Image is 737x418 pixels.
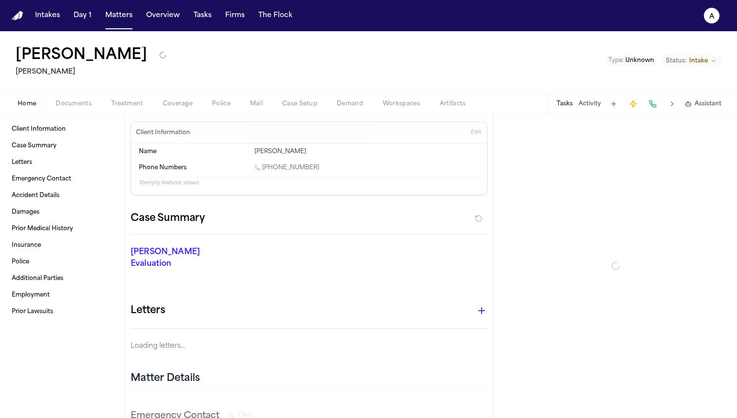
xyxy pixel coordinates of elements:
[163,100,193,108] span: Coverage
[16,66,167,78] h2: [PERSON_NAME]
[8,287,116,303] a: Employment
[666,57,686,65] span: Status:
[16,47,147,64] h1: [PERSON_NAME]
[139,148,249,156] dt: Name
[221,7,249,24] button: Firms
[142,7,184,24] button: Overview
[16,47,147,64] button: Edit matter name
[12,225,73,233] span: Prior Medical History
[337,100,363,108] span: Demand
[709,13,715,20] text: a
[605,56,657,65] button: Edit Type: Unknown
[12,125,66,133] span: Client Information
[695,100,721,108] span: Assistant
[12,142,57,150] span: Case Summary
[579,100,601,108] button: Activity
[8,221,116,237] a: Prior Medical History
[56,100,92,108] span: Documents
[12,11,23,20] img: Finch Logo
[12,11,23,20] a: Home
[607,97,621,111] button: Add Task
[12,208,39,216] span: Damages
[250,100,263,108] span: Mail
[111,100,143,108] span: Treatment
[254,148,479,156] div: [PERSON_NAME]
[12,192,59,199] span: Accident Details
[131,211,205,226] h2: Case Summary
[134,129,192,137] h3: Client Information
[12,291,50,299] span: Employment
[608,58,624,63] span: Type :
[70,7,96,24] button: Day 1
[8,304,116,319] a: Prior Lawsuits
[440,100,466,108] span: Artifacts
[8,121,116,137] a: Client Information
[254,7,296,24] button: The Flock
[8,271,116,286] a: Additional Parties
[557,100,573,108] button: Tasks
[8,155,116,170] a: Letters
[12,175,71,183] span: Emergency Contact
[18,100,36,108] span: Home
[12,258,29,266] span: Police
[139,164,187,172] span: Phone Numbers
[689,57,708,65] span: Intake
[282,100,317,108] span: Case Setup
[12,275,63,282] span: Additional Parties
[8,188,116,203] a: Accident Details
[8,254,116,270] a: Police
[212,100,231,108] span: Police
[131,246,242,270] p: [PERSON_NAME] Evaluation
[8,238,116,253] a: Insurance
[8,138,116,154] a: Case Summary
[471,129,481,136] span: Edit
[8,204,116,220] a: Damages
[131,340,487,352] p: Loading letters...
[131,303,165,318] h1: Letters
[254,164,319,172] a: Call 1 (907) 323-5732
[131,372,200,385] h2: Matter Details
[101,7,136,24] button: Matters
[626,97,640,111] button: Create Immediate Task
[12,308,53,316] span: Prior Lawsuits
[661,55,721,67] button: Change status from Intake
[12,159,32,166] span: Letters
[646,97,659,111] button: Make a Call
[468,125,484,140] button: Edit
[31,7,64,24] button: Intakes
[383,100,420,108] span: Workspaces
[12,241,41,249] span: Insurance
[625,58,654,63] span: Unknown
[8,171,116,187] a: Emergency Contact
[190,7,215,24] button: Tasks
[685,100,721,108] button: Assistant
[139,179,479,187] p: 10 empty fields not shown.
